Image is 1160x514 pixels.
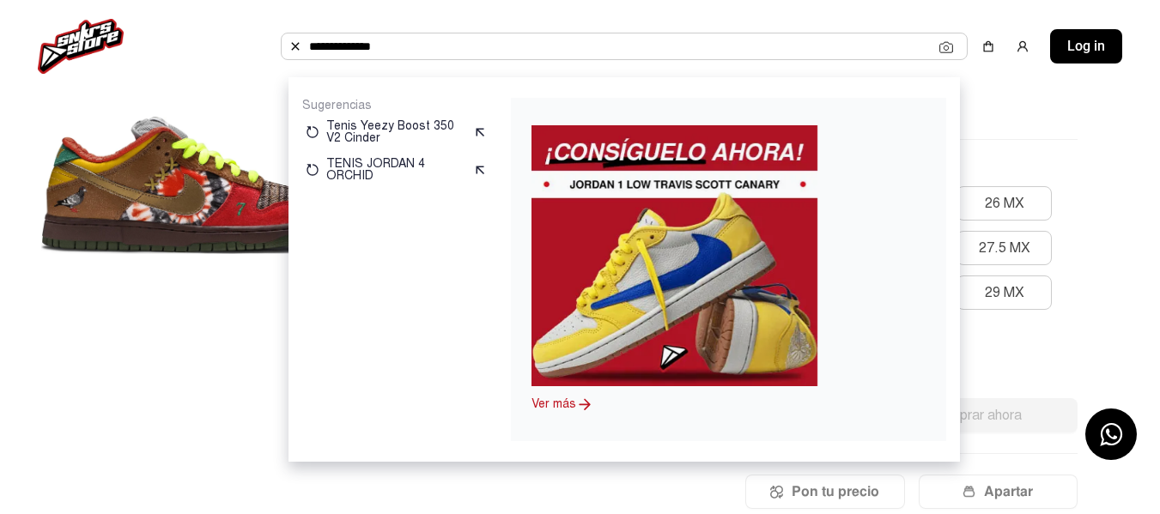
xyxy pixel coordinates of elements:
img: user [1016,39,1029,53]
span: Log in [1067,36,1105,57]
button: Comprar ahora [876,398,1078,432]
img: shopping [981,39,995,53]
a: Ver más [531,396,576,411]
img: suggest.svg [473,125,487,139]
button: 27.5 MX [957,231,1052,265]
button: 26 MX [957,186,1052,221]
img: Icon.png [770,485,783,499]
img: wallet-05.png [963,485,975,499]
img: restart.svg [306,125,319,139]
button: Apartar [919,475,1078,509]
img: Buscar [288,39,302,53]
p: Tenis Yeezy Boost 350 V2 Cinder [326,120,466,144]
button: 29 MX [957,275,1052,310]
p: TENIS JORDAN 4 ORCHID [326,158,466,182]
img: suggest.svg [473,163,487,177]
img: restart.svg [306,163,319,177]
button: Pon tu precio [745,475,904,509]
img: Cámara [939,40,953,54]
img: logo [38,19,124,74]
p: Sugerencias [302,98,490,113]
